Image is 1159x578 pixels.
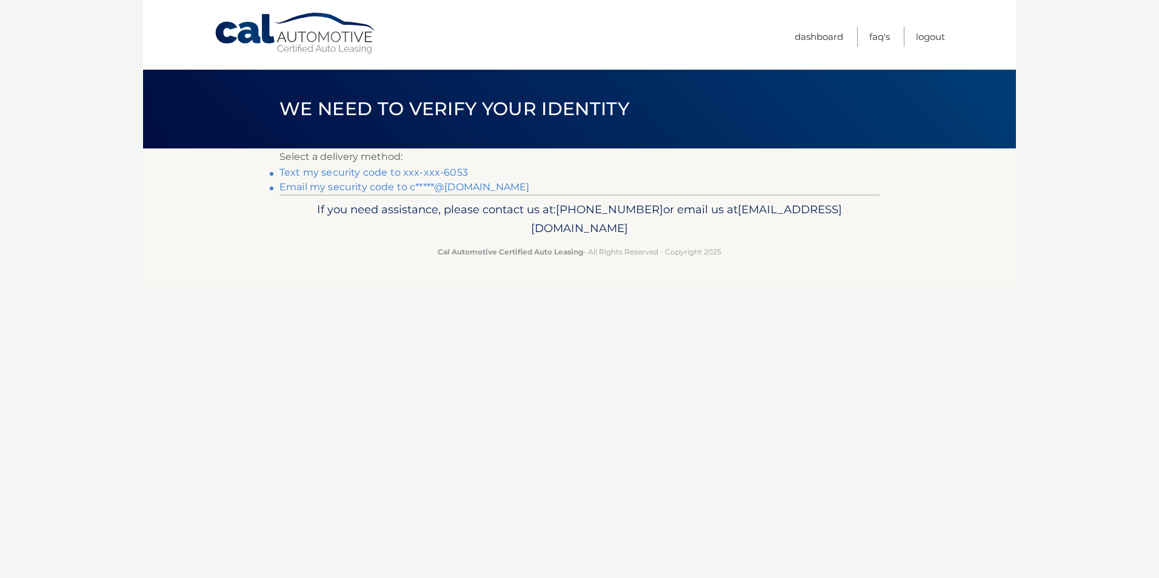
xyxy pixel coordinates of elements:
[214,12,378,55] a: Cal Automotive
[279,98,629,120] span: We need to verify your identity
[279,181,529,193] a: Email my security code to c*****@[DOMAIN_NAME]
[916,27,945,47] a: Logout
[438,247,583,256] strong: Cal Automotive Certified Auto Leasing
[279,167,468,178] a: Text my security code to xxx-xxx-6053
[279,148,880,165] p: Select a delivery method:
[287,200,872,239] p: If you need assistance, please contact us at: or email us at
[869,27,890,47] a: FAQ's
[556,202,663,216] span: [PHONE_NUMBER]
[287,245,872,258] p: - All Rights Reserved - Copyright 2025
[795,27,843,47] a: Dashboard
